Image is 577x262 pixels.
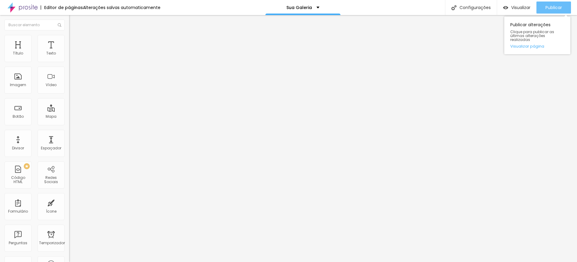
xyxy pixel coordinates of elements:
font: Editor de páginas [44,5,83,11]
font: Visualizar página [510,43,544,49]
font: Vídeo [46,82,56,87]
a: Visualizar página [510,44,564,48]
input: Buscar elemento [5,20,65,30]
font: Mapa [46,114,56,119]
button: Visualizar [497,2,536,14]
font: Botão [13,114,24,119]
font: Clique para publicar as últimas alterações realizadas [510,29,554,42]
font: Temporizador [39,240,65,245]
button: Publicar [536,2,571,14]
font: Divisor [12,145,24,151]
font: Publicar alterações [510,22,551,28]
font: Título [13,51,23,56]
font: Alterações salvas automaticamente [83,5,160,11]
img: view-1.svg [503,5,508,10]
font: Configurações [459,5,491,11]
font: Texto [46,51,56,56]
img: Ícone [451,5,456,10]
font: Espaçador [41,145,61,151]
font: Ícone [46,209,56,214]
font: Sua Galeria [286,5,312,11]
font: Visualizar [511,5,530,11]
font: Publicar [545,5,562,11]
font: Código HTML [11,175,25,184]
font: Imagem [10,82,26,87]
font: Formulário [8,209,28,214]
font: Redes Sociais [44,175,58,184]
font: Perguntas [9,240,27,245]
img: Ícone [58,23,61,27]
